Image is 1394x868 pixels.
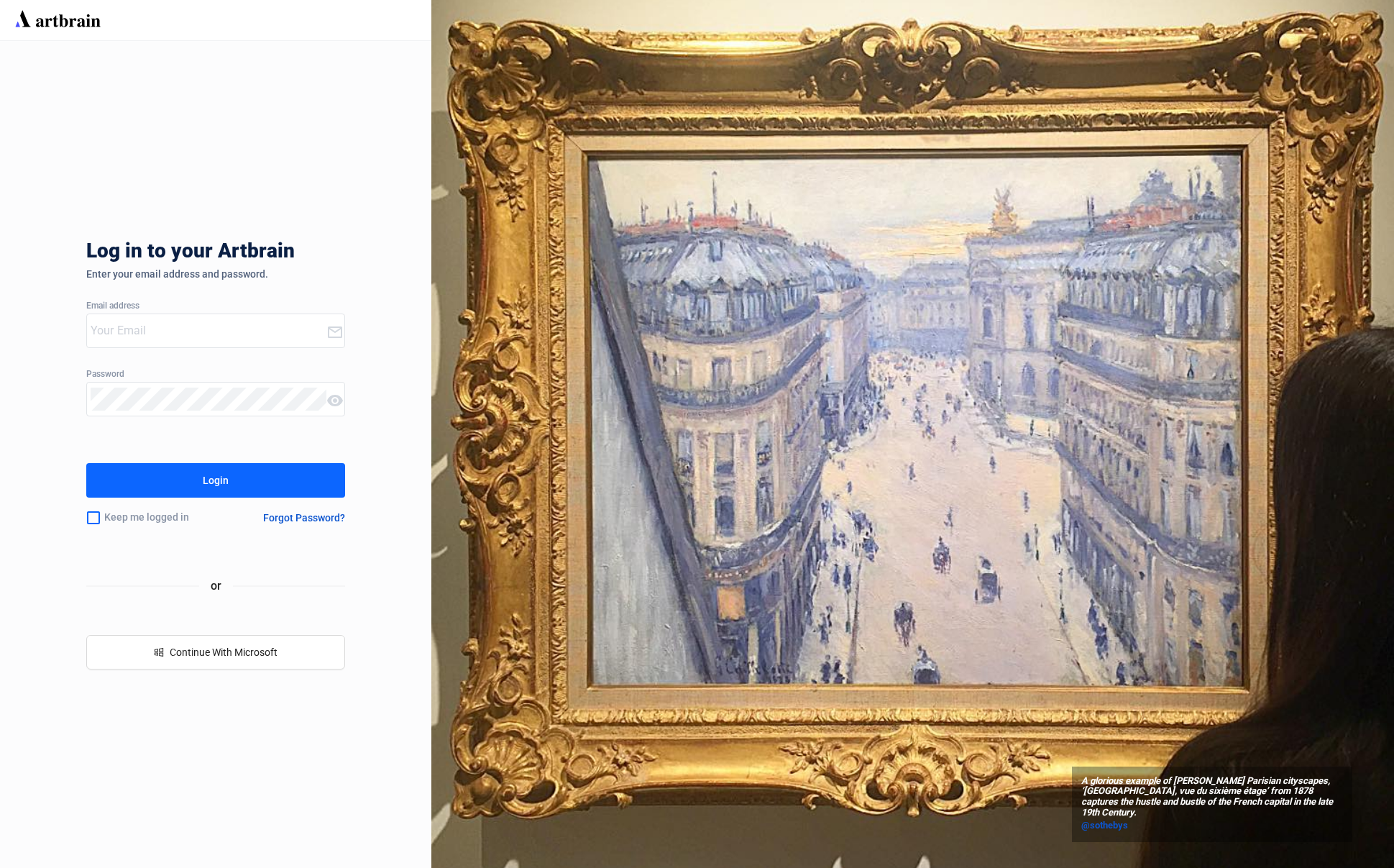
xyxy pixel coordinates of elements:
button: Login [86,463,345,498]
span: Continue With Microsoft [170,647,278,658]
input: Your Email [91,319,326,342]
div: Forgot Password? [263,512,345,524]
span: A glorious example of [PERSON_NAME] Parisian cityscapes, ‘[GEOGRAPHIC_DATA], vue du sixième étage... [1081,776,1343,819]
div: Email address [86,301,345,311]
div: Enter your email address and password. [86,268,345,280]
span: windows [154,647,164,657]
button: windowsContinue With Microsoft [86,635,345,670]
a: @sothebys [1081,818,1343,833]
div: Password [86,370,345,380]
span: @sothebys [1081,820,1128,831]
div: Login [203,469,229,492]
div: Keep me logged in [86,503,229,533]
div: Log in to your Artbrain [86,239,518,268]
span: or [199,577,233,595]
